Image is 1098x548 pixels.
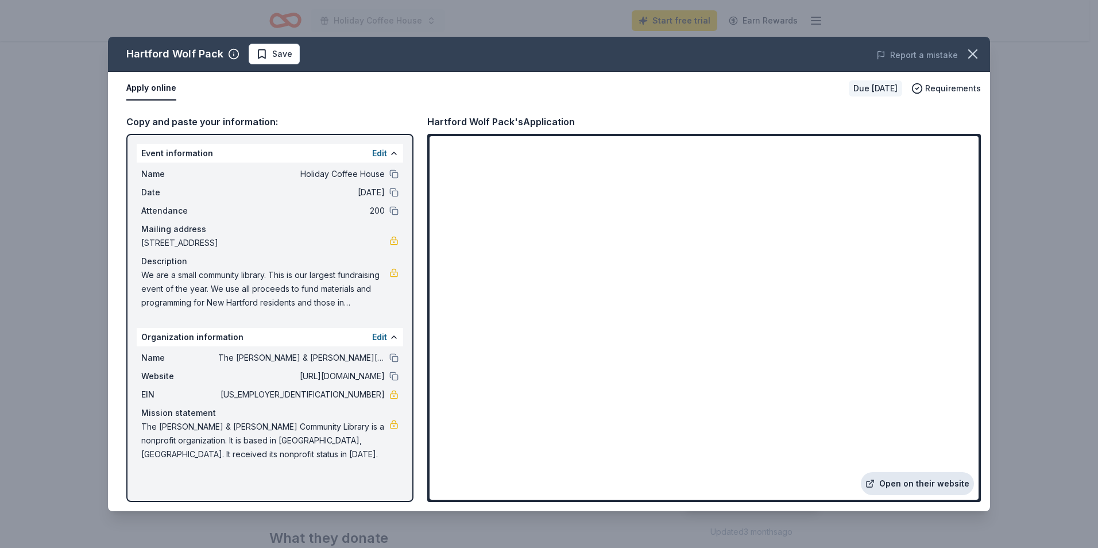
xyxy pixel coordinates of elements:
div: Copy and paste your information: [126,114,413,129]
span: 200 [218,204,385,218]
span: The [PERSON_NAME] & [PERSON_NAME][GEOGRAPHIC_DATA] [218,351,385,365]
button: Report a mistake [876,48,958,62]
div: Hartford Wolf Pack [126,45,223,63]
span: [DATE] [218,186,385,199]
span: [US_EMPLOYER_IDENTIFICATION_NUMBER] [218,388,385,402]
div: Organization information [137,328,403,346]
button: Requirements [911,82,981,95]
span: Website [141,369,218,383]
span: Date [141,186,218,199]
div: Mailing address [141,222,399,236]
span: EIN [141,388,218,402]
span: Save [272,47,292,61]
span: Attendance [141,204,218,218]
span: Requirements [925,82,981,95]
div: Hartford Wolf Pack's Application [427,114,575,129]
div: Description [141,254,399,268]
button: Apply online [126,76,176,101]
div: Event information [137,144,403,163]
a: Open on their website [861,472,974,495]
span: We are a small community library. This is our largest fundraising event of the year. We use all p... [141,268,389,310]
button: Edit [372,146,387,160]
span: The [PERSON_NAME] & [PERSON_NAME] Community Library is a nonprofit organization. It is based in [... [141,420,389,461]
div: Mission statement [141,406,399,420]
span: Name [141,351,218,365]
div: Due [DATE] [849,80,902,97]
span: Name [141,167,218,181]
span: [URL][DOMAIN_NAME] [218,369,385,383]
button: Save [249,44,300,64]
span: [STREET_ADDRESS] [141,236,389,250]
button: Edit [372,330,387,344]
span: Holiday Coffee House [218,167,385,181]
